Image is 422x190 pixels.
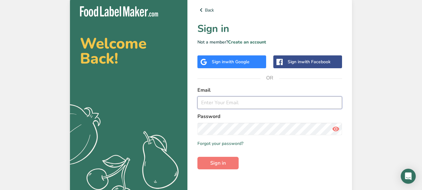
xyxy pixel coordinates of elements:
label: Email [197,86,342,94]
a: Back [197,6,342,14]
span: Sign in [210,159,226,167]
img: Food Label Maker [80,6,158,17]
p: Not a member? [197,39,342,45]
span: with Google [225,59,250,65]
div: Open Intercom Messenger [401,169,416,184]
div: Sign in [212,59,250,65]
h1: Sign in [197,21,342,36]
div: Sign in [288,59,330,65]
span: with Facebook [301,59,330,65]
a: Create an account [228,39,266,45]
span: OR [261,69,279,87]
h2: Welcome Back! [80,36,177,66]
input: Enter Your Email [197,96,342,109]
button: Sign in [197,157,239,169]
a: Forgot your password? [197,140,243,147]
label: Password [197,113,342,120]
